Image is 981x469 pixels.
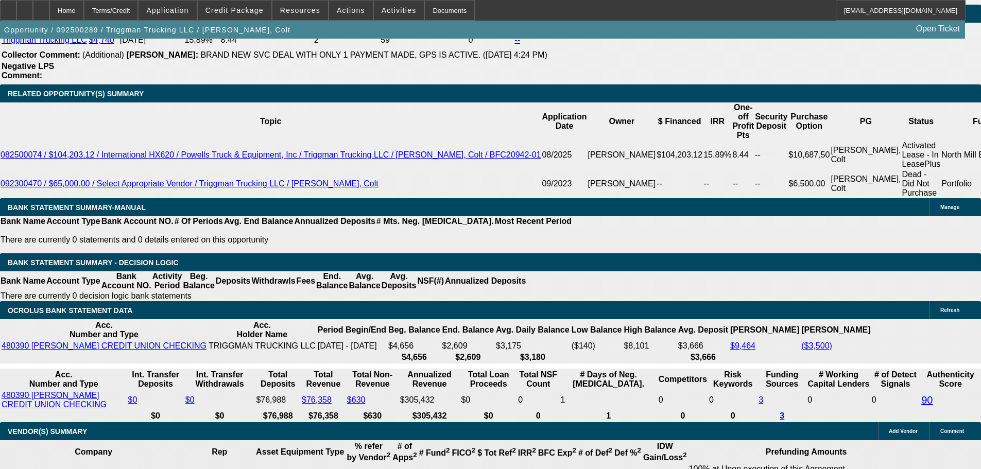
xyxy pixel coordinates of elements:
[788,141,830,169] td: $10,687.50
[637,446,641,454] sup: 2
[400,370,460,389] th: Annualized Revenue
[623,320,676,340] th: High Balance
[347,395,366,404] a: $630
[889,428,918,434] span: Add Vendor
[2,50,80,59] b: Collector Comment:
[830,102,901,141] th: PG
[532,446,536,454] sup: 2
[212,447,227,456] b: Rep
[541,102,587,141] th: Application Date
[921,394,933,406] a: 90
[347,442,390,462] b: % refer by Vendor
[347,370,399,389] th: Total Non-Revenue
[921,370,980,389] th: Authenticity Score
[198,1,271,20] button: Credit Package
[801,320,871,340] th: [PERSON_NAME]
[656,141,703,169] td: $104,203.12
[571,341,623,351] td: ($140)
[788,102,830,141] th: Purchase Option
[514,36,520,44] a: --
[46,271,101,291] th: Account Type
[578,448,612,457] b: # of Def
[139,1,196,20] button: Application
[374,1,424,20] button: Activities
[101,271,152,291] th: Bank Account NO.
[208,320,316,340] th: Acc. Holder Name
[571,320,623,340] th: Low Balance
[185,370,255,389] th: Int. Transfer Withdrawals
[8,258,179,267] span: Bank Statement Summary - Decision Logic
[347,411,399,421] th: $630
[494,216,572,227] th: Most Recent Period
[871,370,920,389] th: # of Detect Signals
[560,411,657,421] th: 1
[658,411,708,421] th: 0
[4,26,290,34] span: Opportunity / 092500289 / Triggman Trucking LLC / [PERSON_NAME], Colt
[317,341,387,351] td: [DATE] - [DATE]
[518,390,559,410] td: 0
[146,6,188,14] span: Application
[678,341,729,351] td: $3,666
[788,169,830,198] td: $6,500.00
[572,446,576,454] sup: 2
[901,169,941,198] td: Dead - Did Not Purchase
[912,20,964,38] a: Open Ticket
[460,390,517,410] td: $0
[251,271,296,291] th: Withdrawls
[709,370,757,389] th: Risk Keywords
[495,341,570,351] td: $3,175
[658,370,708,389] th: Competitors
[560,390,657,410] td: 1
[732,169,754,198] td: --
[314,35,379,45] td: 2
[2,341,206,350] a: 480390 [PERSON_NAME] CREDIT UNION CHECKING
[442,341,494,351] td: $2,609
[560,370,657,389] th: # Days of Neg. [MEDICAL_DATA].
[442,352,494,362] th: $2,609
[8,90,144,98] span: RELATED OPPORTUNITY(S) SUMMARY
[101,216,174,227] th: Bank Account NO.
[703,169,732,198] td: --
[381,271,417,291] th: Avg. Deposits
[541,169,587,198] td: 09/2023
[759,395,763,404] a: 3
[460,370,517,389] th: Total Loan Proceeds
[348,271,381,291] th: Avg. Balance
[683,451,686,459] sup: 2
[376,216,494,227] th: # Mts. Neg. [MEDICAL_DATA].
[446,446,450,454] sup: 2
[215,271,251,291] th: Deposits
[780,411,784,420] a: 3
[901,141,941,169] td: Activated Lease - In LeasePlus
[477,448,516,457] b: $ Tot Ref
[301,411,346,421] th: $76,358
[182,271,215,291] th: Beg. Balance
[1,150,541,159] a: 082500074 / $104,203.12 / International HX620 / Powells Truck & Equipment, Inc / Triggman Truckin...
[2,62,54,80] b: Negative LPS Comment:
[588,169,657,198] td: [PERSON_NAME]
[1,370,127,389] th: Acc. Number and Type
[730,341,755,350] a: $9,464
[1,320,207,340] th: Acc. Number and Type
[754,141,788,169] td: --
[643,442,687,462] b: IDW Gain/Loss
[732,102,754,141] th: One-off Profit Pts
[302,395,332,404] a: $76,358
[337,6,365,14] span: Actions
[709,390,757,410] td: 0
[758,370,806,389] th: Funding Sources
[807,370,870,389] th: # Working Capital Lenders
[317,320,387,340] th: Period Begin/End
[703,141,732,169] td: 15.89%
[678,320,729,340] th: Avg. Deposit
[766,447,847,456] b: Prefunding Amounts
[419,448,450,457] b: # Fund
[472,446,475,454] sup: 2
[658,390,708,410] td: 0
[623,341,676,351] td: $8,101
[830,169,901,198] td: [PERSON_NAME], Colt
[940,307,959,313] span: Refresh
[8,306,132,315] span: OCROLUS BANK STATEMENT DATA
[444,271,526,291] th: Annualized Deposits
[294,216,375,227] th: Annualized Deposits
